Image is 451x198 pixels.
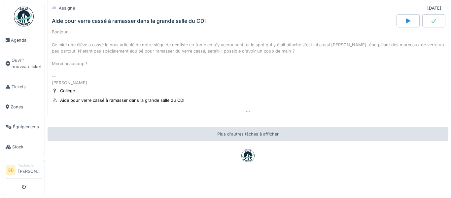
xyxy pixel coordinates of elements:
[12,84,42,90] span: Tickets
[241,149,255,162] img: badge-BVDL4wpA.svg
[18,163,42,177] li: [PERSON_NAME]
[3,117,45,137] a: Équipements
[11,37,42,43] span: Agenda
[6,163,42,179] a: GB Technicien[PERSON_NAME]
[18,163,42,168] div: Technicien
[427,5,441,11] div: [DATE]
[11,104,42,110] span: Zones
[12,144,42,150] span: Stock
[60,97,184,103] div: Aide pour verre cassé à ramasser dans la grande salle du CDI
[6,165,16,175] li: GB
[3,97,45,117] a: Zones
[3,50,45,77] a: Ouvrir nouveau ticket
[59,5,75,11] div: Assigné
[3,30,45,50] a: Agenda
[13,124,42,130] span: Équipements
[48,127,448,141] div: Plus d'autres tâches à afficher
[3,77,45,97] a: Tickets
[12,57,42,70] span: Ouvrir nouveau ticket
[3,137,45,157] a: Stock
[52,29,444,86] div: Bonjour, Ce midi une élève a cassé le bras articulé de notre siège de dentiste en fonte en s'y ac...
[60,88,75,94] div: Collège
[14,7,34,26] img: Badge_color-CXgf-gQk.svg
[52,18,206,24] div: Aide pour verre cassé à ramasser dans la grande salle du CDI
